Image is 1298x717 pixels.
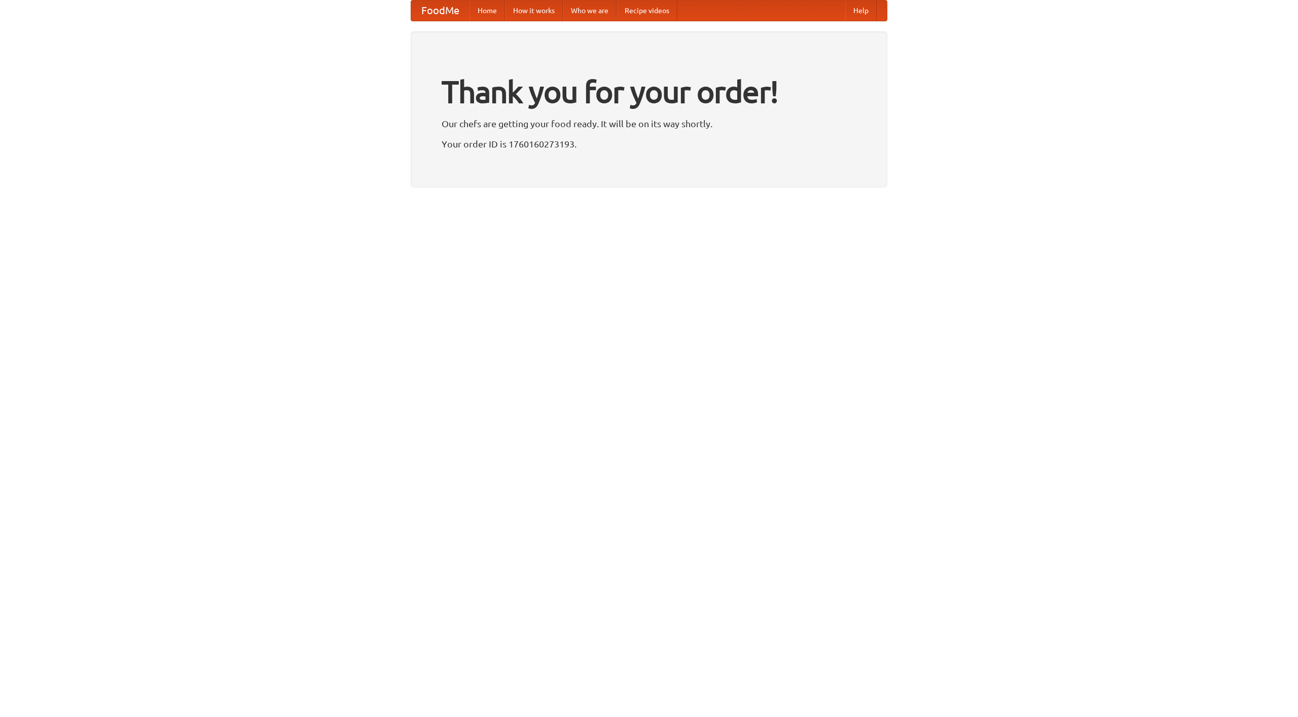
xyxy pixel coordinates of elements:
a: Home [470,1,505,21]
a: Who we are [563,1,617,21]
a: FoodMe [411,1,470,21]
a: Recipe videos [617,1,677,21]
a: Help [845,1,877,21]
a: How it works [505,1,563,21]
h1: Thank you for your order! [442,67,856,116]
p: Our chefs are getting your food ready. It will be on its way shortly. [442,116,856,131]
p: Your order ID is 1760160273193. [442,136,856,152]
